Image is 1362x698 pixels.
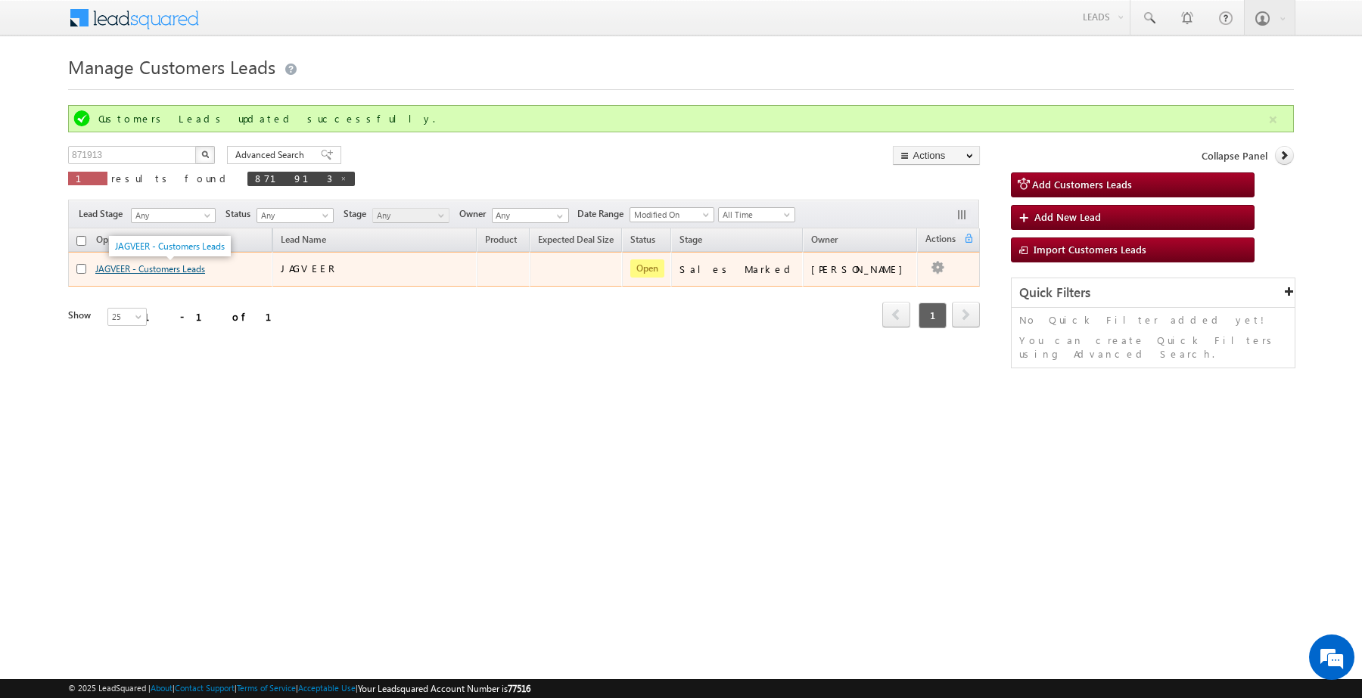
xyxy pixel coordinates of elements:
span: Any [257,209,329,222]
span: prev [882,302,910,327]
span: Any [132,209,210,222]
input: Check all records [76,236,86,246]
span: Opportunity Name [96,234,172,245]
span: Lead Stage [79,207,129,221]
span: Expected Deal Size [538,234,614,245]
span: 871913 [255,172,332,185]
p: No Quick Filter added yet! [1019,313,1287,327]
a: Contact Support [175,683,235,693]
textarea: Type your message and hit 'Enter' [20,140,276,453]
a: Stage [672,231,710,251]
span: 1 [76,172,100,185]
p: You can create Quick Filters using Advanced Search. [1019,333,1287,361]
a: Expected Deal Size [530,231,621,251]
a: Acceptable Use [298,683,356,693]
span: JAGVEER [281,262,339,275]
span: Stage [679,234,702,245]
span: Owner [459,207,492,221]
span: All Time [719,208,791,222]
span: Product [485,234,517,245]
span: © 2025 LeadSquared | | | | | [68,681,530,696]
span: Collapse Panel [1202,149,1267,163]
button: Actions [893,146,980,165]
span: Status [225,207,257,221]
a: Any [131,208,216,223]
span: 25 [108,310,148,324]
span: Advanced Search [235,148,309,162]
span: Any [373,209,445,222]
span: next [952,302,980,327]
input: Type to Search [492,208,569,223]
a: JAGVEER - Customers Leads [115,240,225,252]
span: Open [630,259,664,278]
span: Manage Customers Leads [68,54,275,79]
a: Modified On [630,207,714,222]
div: Customers Leads updated successfully. [98,112,1267,126]
div: Show [68,309,95,322]
a: prev [882,303,910,327]
a: Terms of Service [237,683,296,693]
span: Actions [918,231,963,250]
span: 77516 [508,683,530,694]
a: Opportunity Name [89,231,179,251]
span: Owner [811,234,838,245]
span: Stage [344,207,372,221]
span: Add New Lead [1034,210,1101,223]
a: Show All Items [549,209,567,224]
a: Any [257,208,334,223]
span: results found [111,172,232,185]
a: All Time [718,207,795,222]
span: 1 [919,302,947,328]
span: Import Customers Leads [1034,243,1146,256]
em: Start Chat [206,466,275,486]
span: Add Customers Leads [1032,178,1132,191]
span: Modified On [630,208,709,222]
a: Any [372,208,449,223]
div: Quick Filters [1012,278,1295,308]
img: Search [201,150,209,158]
a: JAGVEER - Customers Leads [95,263,205,275]
div: Minimize live chat window [248,8,285,44]
div: [PERSON_NAME] [811,262,910,276]
a: About [151,683,173,693]
a: next [952,303,980,327]
span: Date Range [577,207,630,221]
div: Sales Marked [679,262,796,276]
span: Lead Name [273,231,334,251]
span: Your Leadsquared Account Number is [358,683,530,694]
a: 25 [107,308,147,326]
div: 1 - 1 of 1 [144,308,290,325]
img: d_60004797649_company_0_60004797649 [26,79,64,99]
a: Status [623,231,663,251]
div: Chat with us now [79,79,254,99]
